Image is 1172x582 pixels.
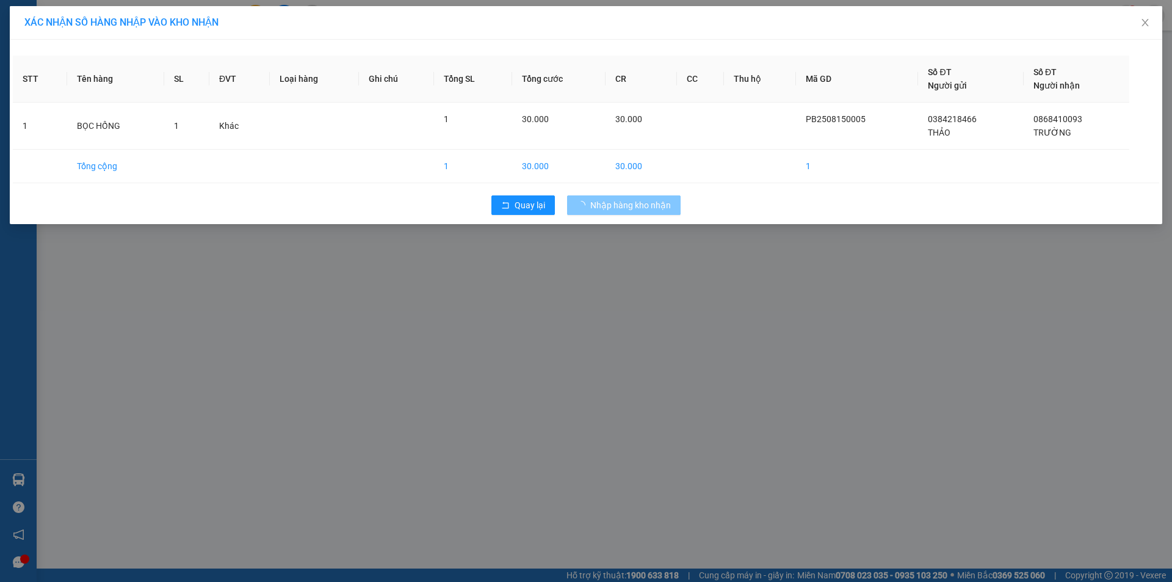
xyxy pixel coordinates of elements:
td: 1 [796,150,918,183]
span: 0384218466 [928,114,977,124]
button: Close [1128,6,1162,40]
div: VP Bù Nho [95,10,178,40]
td: Tổng cộng [67,150,164,183]
button: Nhập hàng kho nhận [567,195,681,215]
th: STT [13,56,67,103]
td: 30.000 [512,150,606,183]
th: Loại hàng [270,56,359,103]
td: Khác [209,103,270,150]
span: THẢO [928,128,950,137]
th: Ghi chú [359,56,434,103]
th: Thu hộ [724,56,797,103]
span: TRƯỜNG [1033,128,1071,137]
span: 1 [174,121,179,131]
th: Mã GD [796,56,918,103]
th: Tên hàng [67,56,164,103]
button: rollbackQuay lại [491,195,555,215]
div: MINH [95,40,178,54]
th: CC [677,56,724,103]
span: Người nhận [1033,81,1080,90]
span: loading [577,201,590,209]
span: Gửi: [10,12,29,24]
th: ĐVT [209,56,270,103]
th: CR [606,56,677,103]
span: 30.000 [522,114,549,124]
th: Tổng SL [434,56,512,103]
td: 1 [434,150,512,183]
span: rollback [501,201,510,211]
th: SL [164,56,209,103]
span: Số ĐT [1033,67,1057,77]
span: Người gửi [928,81,967,90]
span: CR : [9,80,28,93]
div: VP Đắk Ơ [10,10,87,40]
span: Số ĐT [928,67,951,77]
span: PB2508150005 [806,114,866,124]
td: 30.000 [606,150,677,183]
span: Nhận: [95,12,125,24]
div: 60.000 [9,79,89,93]
span: Quay lại [515,198,545,212]
span: 0868410093 [1033,114,1082,124]
span: XÁC NHẬN SỐ HÀNG NHẬP VÀO KHO NHẬN [24,16,219,28]
td: 1 [13,103,67,150]
span: 30.000 [615,114,642,124]
span: 1 [444,114,449,124]
th: Tổng cước [512,56,606,103]
span: close [1140,18,1150,27]
div: HUY [10,40,87,54]
td: BỌC HỒNG [67,103,164,150]
span: Nhập hàng kho nhận [590,198,671,212]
